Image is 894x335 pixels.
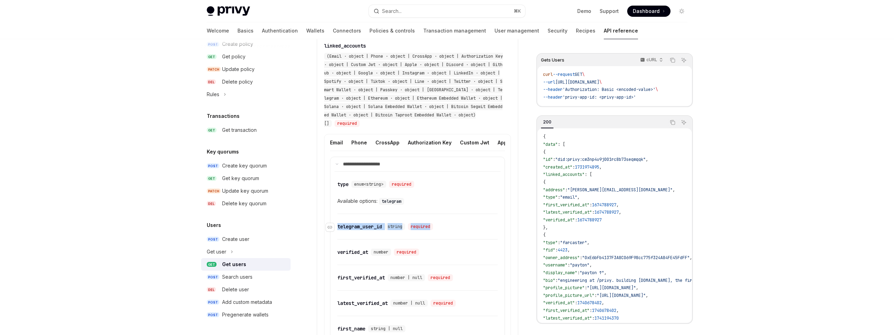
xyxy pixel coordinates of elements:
[592,209,594,215] span: :
[543,157,553,162] span: "id"
[585,285,587,291] span: :
[543,172,585,177] span: "linked_accounts"
[201,124,291,136] a: GETGet transaction
[576,22,595,39] a: Recipes
[337,223,382,230] div: telegram_user_id
[602,300,604,306] span: ,
[572,164,575,170] span: :
[668,56,677,65] button: Copy the contents from the code block
[390,275,422,280] span: number | null
[207,128,217,133] span: GET
[337,197,498,205] div: Available options:
[543,232,545,238] span: {
[207,312,219,318] span: POST
[577,300,602,306] span: 1740678402
[587,240,589,245] span: ,
[201,271,291,283] a: POSTSearch users
[543,202,589,208] span: "first_verified_at"
[207,22,229,39] a: Welcome
[324,42,366,49] div: linked_accounts
[555,157,646,162] span: "did:privy:cm3np4u9j001rc8b73seqmqqk"
[646,57,657,63] p: cURL
[379,198,404,205] code: telegram
[306,22,324,39] a: Wallets
[514,8,521,14] span: ⌘ K
[351,134,367,151] button: Phone
[543,270,577,276] span: "display_name"
[201,50,291,63] a: GETGet policy
[599,79,602,85] span: \
[577,217,602,223] span: 1674788927
[627,6,670,17] a: Dashboard
[575,164,599,170] span: 1731974895
[541,57,564,63] span: Gets Users
[636,54,666,66] button: cURL
[616,308,619,313] span: ,
[543,149,545,155] span: {
[222,273,252,281] div: Search users
[222,174,259,183] div: Get key quorum
[543,225,548,230] span: },
[567,247,570,253] span: ,
[673,187,675,193] span: ,
[589,308,592,313] span: :
[582,255,690,261] span: "0xE6bFb4137F3A8C069F98cc775f324A84FE45FdFF"
[201,63,291,76] a: PATCHUpdate policy
[222,65,255,73] div: Update policy
[543,194,558,200] span: "type"
[222,52,246,61] div: Get policy
[575,72,582,77] span: GET
[408,223,433,230] div: required
[222,162,267,170] div: Create key quorum
[543,217,575,223] span: "verified_at"
[222,285,249,294] div: Delete user
[207,79,216,85] span: DEL
[563,87,655,92] span: 'Authorization: Basic <encoded-value>'
[201,88,291,101] button: Toggle Rules section
[207,300,219,305] span: POST
[201,258,291,271] a: GETGet users
[222,126,257,134] div: Get transaction
[636,285,638,291] span: ,
[679,118,688,127] button: Ask AI
[619,209,621,215] span: ,
[494,22,539,39] a: User management
[560,240,587,245] span: "farcaster"
[580,270,604,276] span: "payton ↑"
[558,278,869,283] span: "engineering at /privy. building [DOMAIN_NAME], the first Farcaster video client. nyc. 👨‍💻🍎🏳️‍🌈 [...
[330,134,343,151] button: Email
[207,237,219,242] span: POST
[389,181,414,188] div: required
[543,278,555,283] span: "bio"
[207,201,216,206] span: DEL
[460,134,489,151] button: Custom Jwt
[555,247,558,253] span: :
[543,255,580,261] span: "owner_address"
[543,262,567,268] span: "username"
[369,22,415,39] a: Policies & controls
[676,6,687,17] button: Toggle dark mode
[582,72,585,77] span: \
[207,112,240,120] h5: Transactions
[553,72,575,77] span: --request
[655,87,658,92] span: \
[337,274,385,281] div: first_verified_at
[222,78,253,86] div: Delete policy
[354,181,383,187] span: enum<string>
[646,157,648,162] span: ,
[543,142,558,147] span: "data"
[668,118,677,127] button: Copy the contents from the code block
[388,224,402,229] span: string
[543,79,555,85] span: --url
[207,188,221,194] span: PATCH
[222,311,269,319] div: Pregenerate wallets
[543,315,592,321] span: "latest_verified_at"
[592,202,616,208] span: 1674788927
[543,134,545,140] span: {
[222,187,268,195] div: Update key quorum
[558,240,560,245] span: :
[428,274,453,281] div: required
[577,194,580,200] span: ,
[560,194,577,200] span: "email"
[543,72,553,77] span: curl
